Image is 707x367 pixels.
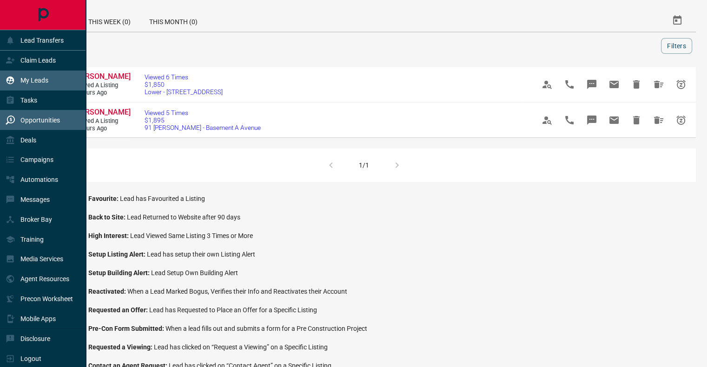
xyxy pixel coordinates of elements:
span: Viewed a Listing [74,82,130,90]
a: [PERSON_NAME] [74,72,130,82]
span: Lead has Requested to Place an Offer for a Specific Listing [149,306,317,314]
button: Filters [661,38,692,54]
span: [PERSON_NAME] [74,108,131,116]
span: Requested an Offer [88,306,149,314]
span: Call [558,73,581,96]
span: Reactivated [88,288,127,295]
span: Hide All from Theodore Shivnaraine [648,109,670,131]
span: $1,850 [145,81,223,88]
span: Email [603,109,625,131]
span: Setup Building Alert [88,269,151,277]
span: Hide [625,73,648,96]
span: Lead has setup their own Listing Alert [147,251,255,258]
span: Lead Setup Own Building Alert [151,269,238,277]
span: 6 hours ago [74,125,130,133]
span: Lead has clicked on “Request a Viewing” on a Specific Listing [154,343,328,351]
a: [PERSON_NAME] [74,108,130,117]
span: Lead Viewed Same Listing 3 Times or More [130,232,253,239]
span: Snooze [670,73,692,96]
span: Message [581,109,603,131]
span: Back to Site [88,213,127,221]
span: Email [603,73,625,96]
span: Hide All from Theodore Shivnaraine [648,73,670,96]
span: $1,895 [145,116,261,124]
span: View Profile [536,73,558,96]
span: When a lead fills out and submits a form for a Pre Construction Project [165,325,367,332]
div: This Week (0) [79,9,140,32]
div: 1/1 [359,161,369,169]
span: Call [558,109,581,131]
span: Viewed 5 Times [145,109,261,116]
span: 91 [PERSON_NAME] - Basement A Avenue [145,124,261,131]
span: Lead Returned to Website after 90 days [127,213,240,221]
a: Viewed 5 Times$1,89591 [PERSON_NAME] - Basement A Avenue [145,109,261,131]
span: [PERSON_NAME] [74,72,131,81]
span: Hide [625,109,648,131]
span: High Interest [88,232,130,239]
span: Favourite [88,195,120,202]
span: Viewed 6 Times [145,73,223,81]
span: Setup Listing Alert [88,251,147,258]
button: Select Date Range [666,9,688,32]
a: Viewed 6 Times$1,850Lower - [STREET_ADDRESS] [145,73,223,96]
span: Snooze [670,109,692,131]
div: This Month (0) [140,9,207,32]
span: Lower - [STREET_ADDRESS] [145,88,223,96]
span: Viewed a Listing [74,117,130,125]
span: Lead has Favourited a Listing [120,195,205,202]
span: Requested a Viewing [88,343,154,351]
span: Pre-Con Form Submitted [88,325,165,332]
span: 6 hours ago [74,89,130,97]
span: When a Lead Marked Bogus, Verifies their Info and Reactivates their Account [127,288,347,295]
span: Message [581,73,603,96]
span: View Profile [536,109,558,131]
